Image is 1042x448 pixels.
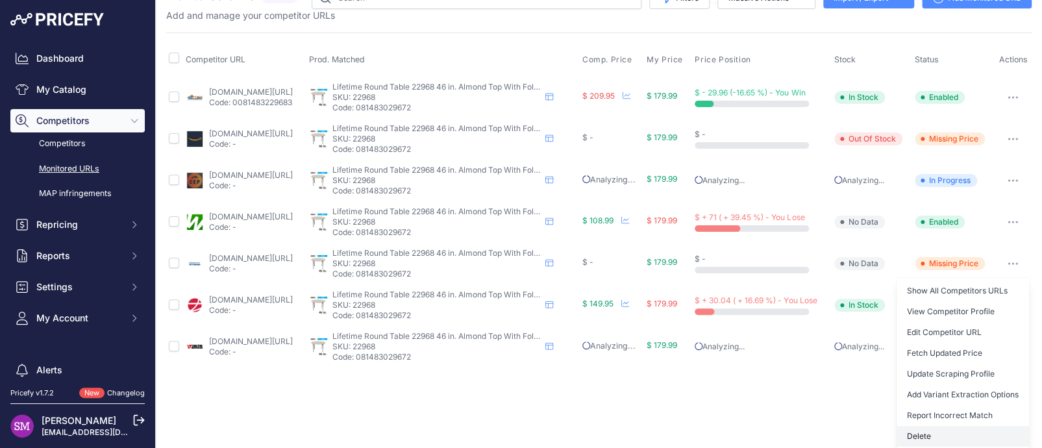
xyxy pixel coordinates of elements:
[897,405,1029,426] button: Report Incorrect Match
[999,55,1027,64] span: Actions
[915,55,939,64] span: Status
[332,92,540,103] p: SKU: 22968
[695,88,805,97] span: $ - 29.96 (-16.65 %) - You Win
[10,182,145,205] a: MAP infringements
[309,55,365,64] span: Prod. Matched
[209,305,293,316] p: Code: -
[915,174,977,187] span: In Progress
[209,180,293,191] p: Code: -
[209,139,293,149] p: Code: -
[209,129,293,138] a: [DOMAIN_NAME][URL]
[695,175,829,186] p: Analyzing...
[42,427,177,437] a: [EMAIL_ADDRESS][DOMAIN_NAME]
[332,144,540,155] p: Code: 081483029672
[209,222,293,232] p: Code: -
[166,9,335,22] p: Add and manage your competitor URLs
[332,227,540,238] p: Code: 081483029672
[695,342,829,352] p: Analyzing...
[209,295,293,305] a: [DOMAIN_NAME][URL]
[332,186,540,196] p: Code: 081483029672
[897,426,1029,447] button: Delete
[647,55,686,65] button: My Price
[897,280,1029,301] a: Show All Competitors URLs
[647,299,677,308] span: $ 179.99
[332,134,540,144] p: SKU: 22968
[897,322,1029,343] a: Edit Competitor URL
[332,217,540,227] p: SKU: 22968
[10,275,145,299] button: Settings
[332,300,540,310] p: SKU: 22968
[834,216,885,229] span: No Data
[332,342,540,352] p: SKU: 22968
[332,269,540,279] p: Code: 081483029672
[10,306,145,330] button: My Account
[10,244,145,268] button: Reports
[695,55,750,65] span: Price Position
[332,123,648,133] span: Lifetime Round Table 22968 46 in. Almond Top With Folding Legs - Almond - 46 inches
[209,97,293,108] p: Code: 0081483229683
[834,342,910,352] p: Analyzing...
[834,175,910,186] p: Analyzing...
[647,55,683,65] span: My Price
[582,216,614,225] span: $ 108.99
[332,82,648,92] span: Lifetime Round Table 22968 46 in. Almond Top With Folding Legs - Almond - 46 inches
[647,174,677,184] span: $ 179.99
[332,248,648,258] span: Lifetime Round Table 22968 46 in. Almond Top With Folding Legs - Almond - 46 inches
[695,55,753,65] button: Price Position
[107,388,145,397] a: Changelog
[647,132,677,142] span: $ 179.99
[10,388,54,399] div: Pricefy v1.7.2
[10,132,145,155] a: Competitors
[332,331,648,341] span: Lifetime Round Table 22968 46 in. Almond Top With Folding Legs - Almond - 46 inches
[332,165,648,175] span: Lifetime Round Table 22968 46 in. Almond Top With Folding Legs - Almond - 46 inches
[582,55,635,65] button: Comp. Price
[10,78,145,101] a: My Catalog
[582,132,641,143] div: $ -
[10,109,145,132] button: Competitors
[695,254,829,264] div: $ -
[332,258,540,269] p: SKU: 22968
[36,312,121,325] span: My Account
[834,257,885,270] span: No Data
[209,347,293,357] p: Code: -
[915,91,965,104] span: Enabled
[897,364,1029,384] a: Update Scraping Profile
[582,175,636,184] span: Analyzing...
[10,47,145,70] a: Dashboard
[209,253,293,263] a: [DOMAIN_NAME][URL]
[834,55,856,64] span: Stock
[209,264,293,274] p: Code: -
[897,301,1029,322] a: View Competitor Profile
[834,299,885,312] span: In Stock
[332,310,540,321] p: Code: 081483029672
[582,91,615,101] span: $ 209.95
[79,388,105,399] span: New
[36,114,121,127] span: Competitors
[36,218,121,231] span: Repricing
[915,257,985,270] span: Missing Price
[209,336,293,346] a: [DOMAIN_NAME][URL]
[834,91,885,104] span: In Stock
[647,216,677,225] span: $ 179.99
[10,158,145,180] a: Monitored URLs
[582,257,641,268] div: $ -
[834,132,902,145] span: Out Of Stock
[582,55,632,65] span: Comp. Price
[36,249,121,262] span: Reports
[332,352,540,362] p: Code: 081483029672
[10,213,145,236] button: Repricing
[897,384,1029,405] button: Add Variant Extraction Options
[42,415,116,426] a: [PERSON_NAME]
[647,340,677,350] span: $ 179.99
[10,47,145,431] nav: Sidebar
[695,295,817,305] span: $ + 30.04 ( + 16.69 %) - You Lose
[10,358,145,382] a: Alerts
[332,103,540,113] p: Code: 081483029672
[209,87,293,97] a: [DOMAIN_NAME][URL]
[332,290,648,299] span: Lifetime Round Table 22968 46 in. Almond Top With Folding Legs - Almond - 46 inches
[582,341,636,351] span: Analyzing...
[332,206,648,216] span: Lifetime Round Table 22968 46 in. Almond Top With Folding Legs - Almond - 46 inches
[695,129,829,140] div: $ -
[582,299,614,308] span: $ 149.95
[10,13,104,26] img: Pricefy Logo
